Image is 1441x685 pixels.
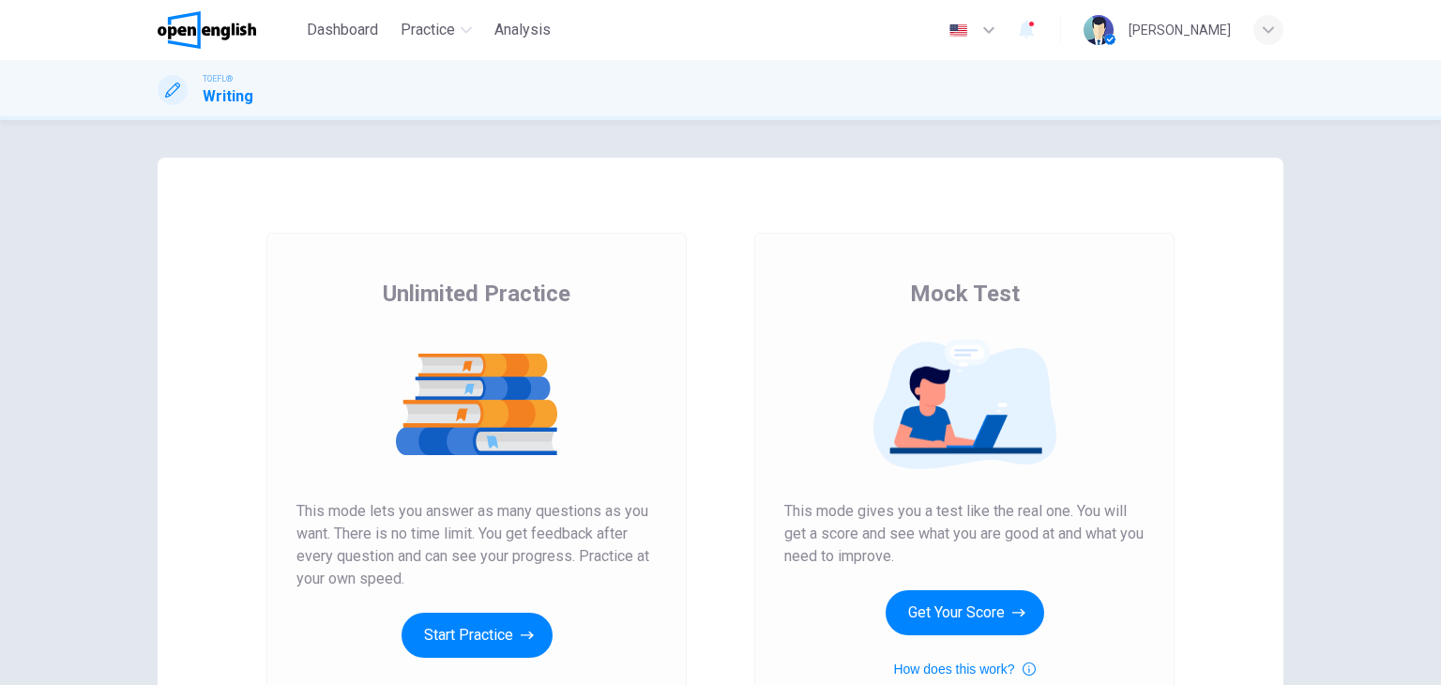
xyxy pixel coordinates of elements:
[886,590,1044,635] button: Get Your Score
[393,13,479,47] button: Practice
[487,13,558,47] button: Analysis
[1084,15,1114,45] img: Profile picture
[784,500,1145,568] span: This mode gives you a test like the real one. You will get a score and see what you are good at a...
[910,279,1020,309] span: Mock Test
[893,658,1035,680] button: How does this work?
[401,19,455,41] span: Practice
[296,500,657,590] span: This mode lets you answer as many questions as you want. There is no time limit. You get feedback...
[307,19,378,41] span: Dashboard
[494,19,551,41] span: Analysis
[158,11,256,49] img: OpenEnglish logo
[203,85,253,108] h1: Writing
[383,279,570,309] span: Unlimited Practice
[1129,19,1231,41] div: [PERSON_NAME]
[402,613,553,658] button: Start Practice
[947,23,970,38] img: en
[299,13,386,47] button: Dashboard
[203,72,233,85] span: TOEFL®
[158,11,299,49] a: OpenEnglish logo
